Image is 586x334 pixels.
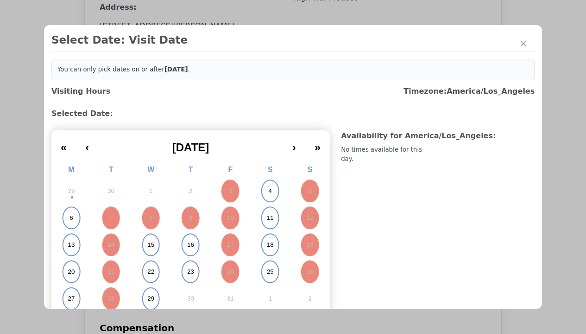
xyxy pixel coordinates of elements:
[171,231,211,258] button: October 16, 2025
[51,59,535,80] div: You can only pick dates on or after .
[68,295,75,303] abbr: October 27, 2025
[308,166,313,173] abbr: Sunday
[147,241,154,249] abbr: October 15, 2025
[68,268,75,276] abbr: October 20, 2025
[267,241,274,249] abbr: October 18, 2025
[267,214,274,222] abbr: October 11, 2025
[290,258,330,285] button: October 26, 2025
[131,231,171,258] button: October 15, 2025
[210,178,250,205] button: October 3, 2025
[51,205,91,231] button: October 6, 2025
[171,258,211,285] button: October 23, 2025
[268,295,271,303] abbr: November 1, 2025
[210,231,250,258] button: October 17, 2025
[98,134,283,154] button: [DATE]
[210,285,250,312] button: October 31, 2025
[171,205,211,231] button: October 9, 2025
[76,134,98,154] button: ‹
[171,178,211,205] button: October 2, 2025
[189,214,192,222] abbr: October 9, 2025
[131,258,171,285] button: October 22, 2025
[91,178,131,205] button: September 30, 2025
[210,258,250,285] button: October 24, 2025
[187,268,194,276] abbr: October 23, 2025
[107,241,114,249] abbr: October 14, 2025
[307,268,314,276] abbr: October 26, 2025
[107,187,114,195] abbr: September 30, 2025
[307,214,314,222] abbr: October 12, 2025
[250,285,290,312] button: November 1, 2025
[229,187,232,195] abbr: October 3, 2025
[308,295,311,303] abbr: November 2, 2025
[107,295,114,303] abbr: October 28, 2025
[51,86,110,97] h3: Visiting Hours
[147,295,154,303] abbr: October 29, 2025
[290,205,330,231] button: October 12, 2025
[250,178,290,205] button: October 4, 2025
[68,166,74,173] abbr: Monday
[290,178,330,205] button: October 5, 2025
[68,241,75,249] abbr: October 13, 2025
[227,241,234,249] abbr: October 17, 2025
[227,295,234,303] abbr: October 31, 2025
[107,268,114,276] abbr: October 21, 2025
[131,285,171,312] button: October 29, 2025
[91,285,131,312] button: October 28, 2025
[307,241,314,249] abbr: October 19, 2025
[147,268,154,276] abbr: October 22, 2025
[149,187,152,195] abbr: October 1, 2025
[228,166,233,173] abbr: Friday
[51,231,91,258] button: October 13, 2025
[267,268,274,276] abbr: October 25, 2025
[187,241,194,249] abbr: October 16, 2025
[268,187,271,195] abbr: October 4, 2025
[131,178,171,205] button: October 1, 2025
[91,258,131,285] button: October 21, 2025
[290,285,330,312] button: November 2, 2025
[305,134,330,154] button: »
[69,214,73,222] abbr: October 6, 2025
[250,205,290,231] button: October 11, 2025
[250,231,290,258] button: October 18, 2025
[189,166,193,173] abbr: Thursday
[341,130,535,141] h3: Availability for America/Los_Angeles :
[51,134,76,154] button: «
[403,86,535,97] h3: Timezone: America/Los_Angeles
[250,258,290,285] button: October 25, 2025
[91,231,131,258] button: October 14, 2025
[227,214,234,222] abbr: October 10, 2025
[268,166,273,173] abbr: Saturday
[68,187,75,195] abbr: September 29, 2025
[341,145,436,164] div: No times available for this day.
[283,134,305,154] button: ›
[210,205,250,231] button: October 10, 2025
[187,295,194,303] abbr: October 30, 2025
[109,166,113,173] abbr: Tuesday
[227,268,234,276] abbr: October 24, 2025
[131,205,171,231] button: October 8, 2025
[91,205,131,231] button: October 7, 2025
[51,108,535,119] h3: Selected Date:
[51,178,91,205] button: September 29, 2025
[51,32,535,47] h2: Select Date: Visit Date
[164,66,188,73] b: [DATE]
[171,285,211,312] button: October 30, 2025
[308,187,311,195] abbr: October 5, 2025
[149,214,152,222] abbr: October 8, 2025
[147,166,154,173] abbr: Wednesday
[189,187,192,195] abbr: October 2, 2025
[172,141,209,154] span: [DATE]
[109,214,113,222] abbr: October 7, 2025
[290,231,330,258] button: October 19, 2025
[51,258,91,285] button: October 20, 2025
[51,285,91,312] button: October 27, 2025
